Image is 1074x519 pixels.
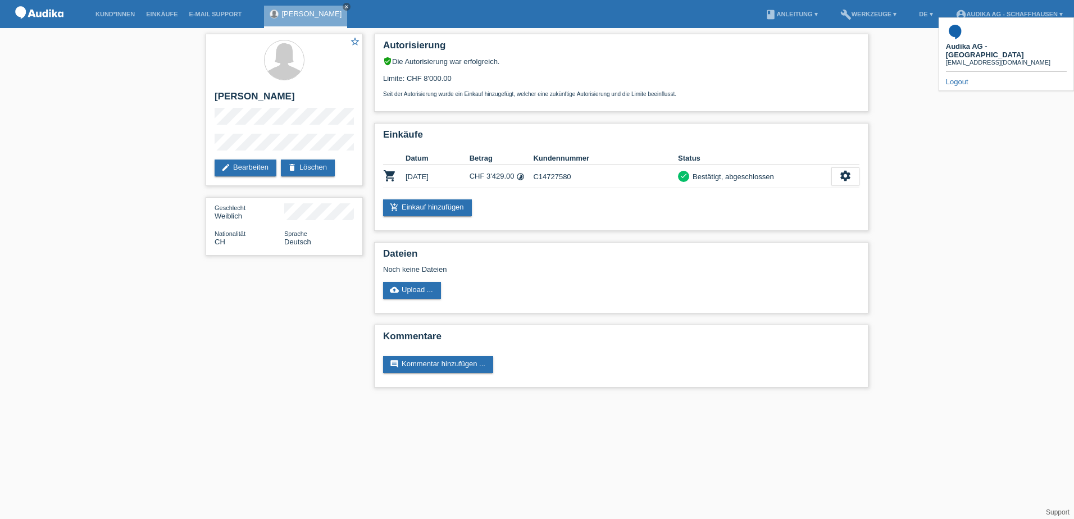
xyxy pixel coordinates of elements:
th: Betrag [470,152,534,165]
b: Audika AG - [GEOGRAPHIC_DATA] [946,42,1024,59]
a: E-Mail Support [184,11,248,17]
i: delete [288,163,297,172]
a: Kund*innen [90,11,140,17]
a: close [343,3,351,11]
h2: Kommentare [383,331,859,348]
a: commentKommentar hinzufügen ... [383,356,493,373]
td: CHF 3'429.00 [470,165,534,188]
a: Logout [946,78,968,86]
div: Weiblich [215,203,284,220]
span: Schweiz [215,238,225,246]
a: DE ▾ [913,11,938,17]
i: star_border [350,37,360,47]
th: Status [678,152,831,165]
a: deleteLöschen [281,160,335,176]
div: Bestätigt, abgeschlossen [689,171,774,183]
a: cloud_uploadUpload ... [383,282,441,299]
div: [EMAIL_ADDRESS][DOMAIN_NAME] [946,59,1067,66]
i: settings [839,170,852,182]
h2: Autorisierung [383,40,859,57]
h2: Dateien [383,248,859,265]
i: verified_user [383,57,392,66]
a: [PERSON_NAME] [281,10,342,18]
span: Sprache [284,230,307,237]
i: edit [221,163,230,172]
a: buildWerkzeuge ▾ [835,11,903,17]
span: Geschlecht [215,204,245,211]
a: Support [1046,508,1070,516]
img: 17955_square.png [946,22,964,40]
a: star_border [350,37,360,48]
a: editBearbeiten [215,160,276,176]
i: POSP00027885 [383,169,397,183]
div: Limite: CHF 8'000.00 [383,66,859,97]
a: POS — MF Group [11,22,67,30]
i: close [344,4,349,10]
i: add_shopping_cart [390,203,399,212]
a: bookAnleitung ▾ [759,11,823,17]
i: Fixe Raten (12 Raten) [516,172,525,181]
div: Noch keine Dateien [383,265,726,274]
td: [DATE] [406,165,470,188]
i: book [765,9,776,20]
i: comment [390,359,399,368]
i: account_circle [955,9,967,20]
a: Einkäufe [140,11,183,17]
a: add_shopping_cartEinkauf hinzufügen [383,199,472,216]
th: Kundennummer [533,152,678,165]
span: Nationalität [215,230,245,237]
i: cloud_upload [390,285,399,294]
div: Die Autorisierung war erfolgreich. [383,57,859,66]
i: build [840,9,852,20]
h2: [PERSON_NAME] [215,91,354,108]
th: Datum [406,152,470,165]
td: C14727580 [533,165,678,188]
a: account_circleAudika AG - Schaffhausen ▾ [950,11,1068,17]
p: Seit der Autorisierung wurde ein Einkauf hinzugefügt, welcher eine zukünftige Autorisierung und d... [383,91,859,97]
i: check [680,172,688,180]
h2: Einkäufe [383,129,859,146]
span: Deutsch [284,238,311,246]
